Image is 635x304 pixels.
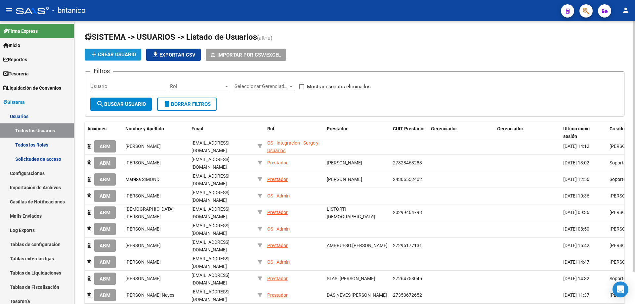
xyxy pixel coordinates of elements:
span: [DATE] 08:50 [563,226,589,232]
span: [DATE] 13:02 [563,160,589,165]
span: Tesorería [3,70,29,77]
span: DAS NEVES [PERSON_NAME] [327,292,387,298]
span: [PERSON_NAME] [125,259,161,265]
span: [PERSON_NAME] [125,193,161,198]
span: ABM [100,226,110,232]
datatable-header-cell: Ultimo inicio sesión [561,122,607,144]
div: Prestador [267,242,288,249]
span: Ultimo inicio sesión [563,126,590,139]
span: [PERSON_NAME] [125,243,161,248]
span: [PERSON_NAME] Neves [125,292,174,298]
span: ABM [100,193,110,199]
mat-icon: delete [163,100,171,108]
span: [EMAIL_ADDRESS][DOMAIN_NAME] [191,157,230,170]
span: [DATE] 12:56 [563,177,589,182]
span: [DATE] 14:12 [563,144,589,149]
button: ABM [94,239,116,252]
div: Prestador [267,209,288,216]
div: OS - Admin [267,192,290,200]
span: 27264753045 [393,276,422,281]
span: [DATE] 14:47 [563,259,589,265]
span: Gerenciador [497,126,523,131]
span: Inicio [3,42,20,49]
span: [PERSON_NAME] [125,276,161,281]
span: Importar por CSV/Excel [217,52,281,58]
datatable-header-cell: Prestador [324,122,390,144]
span: ABM [100,210,110,216]
datatable-header-cell: Rol [265,122,324,144]
span: [EMAIL_ADDRESS][DOMAIN_NAME] [191,140,230,153]
div: OS - Admin [267,258,290,266]
button: Buscar Usuario [90,98,152,111]
mat-icon: menu [5,6,13,14]
span: Rol [267,126,274,131]
span: Reportes [3,56,27,63]
button: ABM [94,223,116,235]
button: Borrar Filtros [157,98,217,111]
button: ABM [94,157,116,169]
span: ABM [100,276,110,282]
span: [PERSON_NAME] [125,226,161,232]
span: [DATE] 14:32 [563,276,589,281]
span: Firma Express [3,27,38,35]
span: Rol [170,83,224,89]
span: Liquidación de Convenios [3,84,61,92]
span: Buscar Usuario [96,101,146,107]
span: ABM [100,292,110,298]
datatable-header-cell: CUIT Prestador [390,122,428,144]
span: Nombre y Apellido [125,126,164,131]
mat-icon: add [90,50,98,58]
span: [EMAIL_ADDRESS][DOMAIN_NAME] [191,256,230,269]
button: ABM [94,173,116,186]
button: ABM [94,206,116,219]
span: [DATE] 11:37 [563,292,589,298]
span: [PERSON_NAME] [125,144,161,149]
span: CUIT Prestador [393,126,425,131]
button: Exportar CSV [146,49,201,61]
mat-icon: search [96,100,104,108]
span: ABM [100,144,110,150]
button: Importar por CSV/Excel [206,49,286,61]
span: [EMAIL_ADDRESS][DOMAIN_NAME] [191,239,230,252]
datatable-header-cell: Gerenciador [494,122,561,144]
span: [EMAIL_ADDRESS][DOMAIN_NAME] [191,173,230,186]
button: ABM [94,140,116,152]
div: Prestador [267,291,288,299]
datatable-header-cell: Acciones [85,122,123,144]
div: Prestador [267,275,288,282]
span: [EMAIL_ADDRESS][DOMAIN_NAME] [191,289,230,302]
span: LISTORTI [DEMOGRAPHIC_DATA][PERSON_NAME] [327,206,375,227]
span: Borrar Filtros [163,101,211,107]
span: Email [191,126,203,131]
span: AMBRUESO [PERSON_NAME] [327,243,388,248]
span: Seleccionar Gerenciador [234,83,288,89]
button: ABM [94,190,116,202]
span: ABM [100,243,110,249]
button: ABM [94,273,116,285]
span: Gerenciador [431,126,457,131]
span: Creado por [610,126,633,131]
span: ABM [100,259,110,265]
span: [DATE] 09:36 [563,210,589,215]
div: Prestador [267,159,288,167]
span: [DATE] 10:36 [563,193,589,198]
mat-icon: file_download [151,51,159,59]
div: OS - Integracion - Surge y Usuarios [267,139,321,154]
span: - britanico [52,3,86,18]
div: Open Intercom Messenger [613,282,628,297]
span: (alt+u) [257,35,273,41]
button: ABM [94,289,116,301]
span: ABM [100,177,110,183]
span: Mar�a SIMOND [125,177,159,182]
span: Crear Usuario [90,52,136,58]
span: [EMAIL_ADDRESS][DOMAIN_NAME] [191,190,230,203]
span: Sistema [3,99,25,106]
span: [PERSON_NAME] [327,177,362,182]
span: [DEMOGRAPHIC_DATA][PERSON_NAME] [125,206,174,219]
span: 24306552402 [393,177,422,182]
span: 27353672652 [393,292,422,298]
button: ABM [94,256,116,268]
span: SISTEMA -> USUARIOS -> Listado de Usuarios [85,32,257,42]
span: 20299464793 [393,210,422,215]
button: Crear Usuario [85,49,141,61]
